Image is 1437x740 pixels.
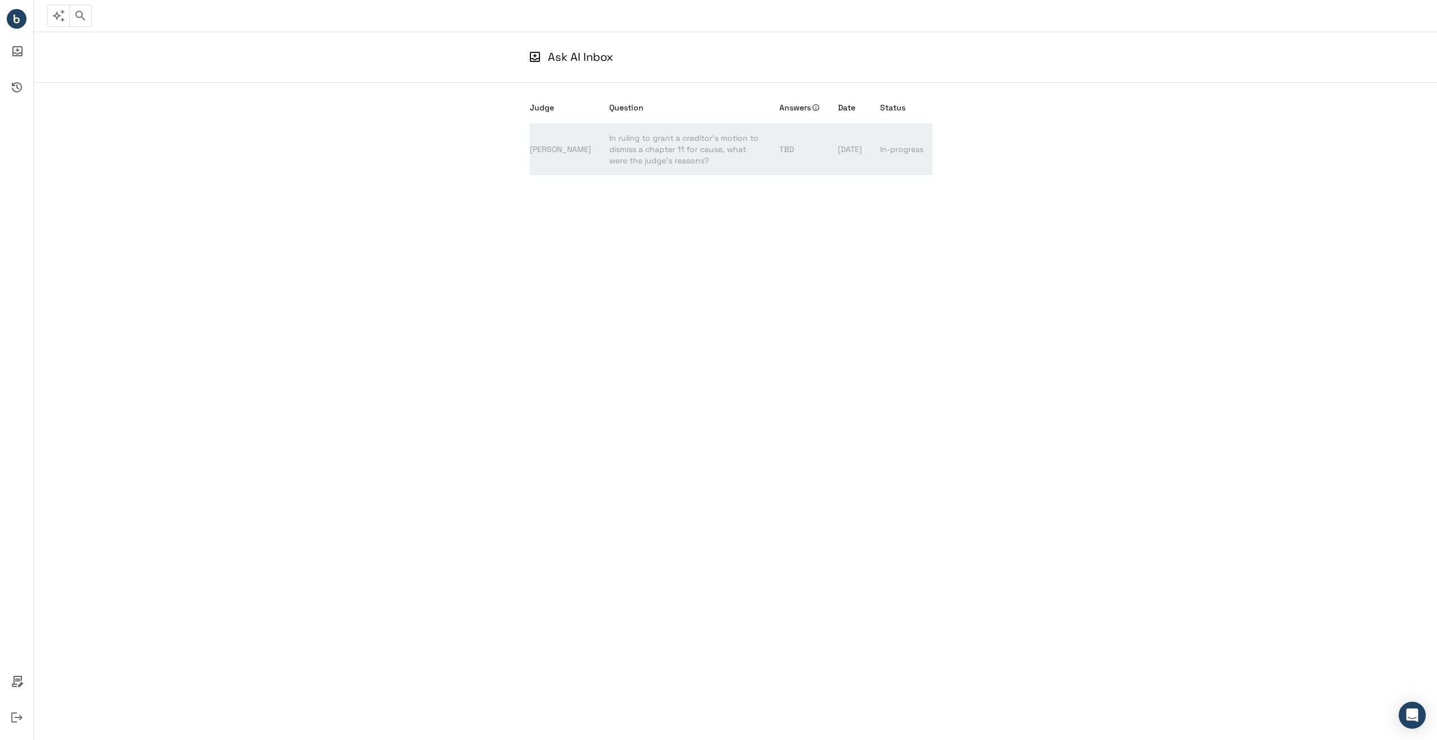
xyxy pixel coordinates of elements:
span: Depth: Quick [609,133,758,166]
span: Answers [779,101,820,114]
td: [PERSON_NAME] [530,123,600,175]
td: [DATE] [829,123,871,175]
svg: Ask AI analyzed and summarized answers from this many transcripts. [812,104,820,112]
div: Open Intercom Messenger [1399,702,1426,729]
td: In-progress [871,123,932,175]
th: Judge [530,92,600,123]
td: TBD [770,123,829,175]
th: Question [600,92,770,123]
p: Ask AI Inbox [548,48,613,65]
th: Date [829,92,871,123]
th: Status [871,92,932,123]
